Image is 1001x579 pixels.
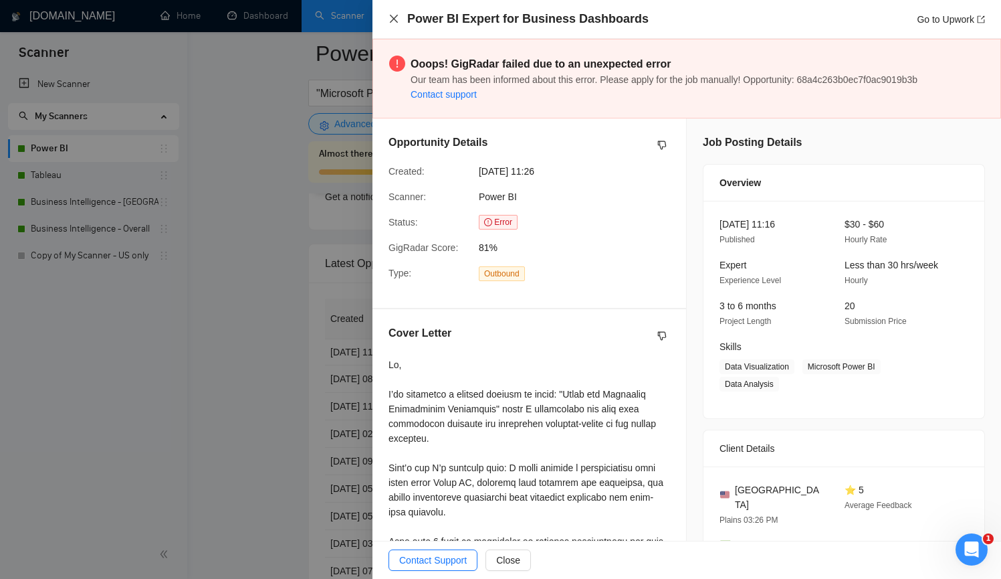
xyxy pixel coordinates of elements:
[388,166,425,177] span: Created:
[388,325,451,341] h5: Cover Letter
[388,217,418,228] span: Status:
[496,553,520,568] span: Close
[719,377,779,392] span: Data Analysis
[719,540,765,551] span: ✅ Verified
[484,218,492,226] span: exclamation-circle
[845,219,884,230] span: $30 - $60
[27,291,223,305] div: Send us a message
[479,240,679,255] span: 81%
[27,234,54,261] img: Profile image for Dima
[719,359,794,374] span: Data Visualization
[845,540,921,551] span: $14.1K Total Spent
[27,350,108,364] span: Search for help
[719,260,746,270] span: Expert
[388,13,399,25] button: Close
[27,163,241,186] p: How can we help?
[388,268,411,278] span: Type:
[89,418,178,471] button: Messages
[479,191,517,202] span: Power BI
[479,215,518,230] span: Error
[719,341,742,352] span: Skills
[845,301,855,311] span: 20
[13,280,254,331] div: Send us a messageWe typically reply in under a minute
[719,219,775,230] span: [DATE] 11:16
[719,317,771,326] span: Project Length
[179,418,267,471] button: Help
[29,451,60,461] span: Home
[27,25,48,47] img: logo
[845,276,868,285] span: Hourly
[719,515,778,525] span: Plains 03:26 PM
[479,164,679,179] span: [DATE] 11:26
[485,550,531,571] button: Close
[977,15,985,23] span: export
[388,191,426,202] span: Scanner:
[657,331,667,341] span: dislike
[657,140,667,151] span: dislike
[19,376,248,414] div: 🔄 Connect GigRadar to your CRM or other external systems
[845,260,938,270] span: Less than 30 hrs/week
[411,89,477,100] a: Contact support
[194,21,221,48] img: Profile image for Dima
[719,235,755,244] span: Published
[388,13,399,24] span: close
[389,56,405,72] span: exclamation-circle
[388,550,477,571] button: Contact Support
[845,485,864,495] span: ⭐ 5
[917,14,985,25] a: Go to Upworkexport
[802,359,881,374] span: Microsoft Power BI
[845,501,912,510] span: Average Feedback
[845,235,887,244] span: Hourly Rate
[13,203,254,273] div: Recent messageProfile image for DimaRate your conversationDima•[DATE]
[60,235,169,246] span: Rate your conversation
[411,74,917,85] span: Our team has been informed about this error. Please apply for the job manually! Opportunity: 68a4...
[143,21,170,48] img: Profile image for Oleksandr
[169,21,195,48] img: Profile image for Nazar
[719,430,968,467] div: Client Details
[735,483,823,512] span: [GEOGRAPHIC_DATA]
[87,248,124,262] div: • [DATE]
[479,266,525,281] span: Outbound
[27,214,240,228] div: Recent message
[388,135,487,151] h5: Opportunity Details
[719,276,781,285] span: Experience Level
[719,175,761,190] span: Overview
[703,135,802,151] h5: Job Posting Details
[388,242,458,253] span: GigRadar Score:
[407,11,649,27] h4: Power BI Expert for Business Dashboards
[14,223,253,272] div: Profile image for DimaRate your conversationDima•[DATE]
[27,95,241,163] p: Hi [EMAIL_ADDRESS][DOMAIN_NAME] 👋
[654,137,670,153] button: dislike
[719,301,776,311] span: 3 to 6 months
[720,490,730,499] img: 🇺🇸
[411,58,671,70] strong: Ooops! GigRadar failed due to an unexpected error
[27,305,223,319] div: We typically reply in under a minute
[230,21,254,46] div: Close
[60,248,84,262] div: Dima
[19,343,248,370] button: Search for help
[111,451,157,461] span: Messages
[212,451,233,461] span: Help
[845,317,907,326] span: Submission Price
[983,533,994,544] span: 1
[654,328,670,344] button: dislike
[27,381,224,409] div: 🔄 Connect GigRadar to your CRM or other external systems
[956,533,988,566] iframe: Intercom live chat
[399,553,467,568] span: Contact Support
